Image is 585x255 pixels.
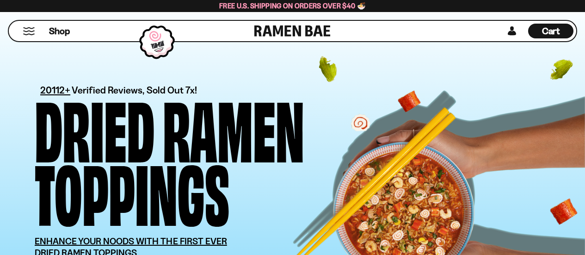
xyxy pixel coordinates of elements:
div: Ramen [163,95,304,158]
div: Dried [35,95,154,158]
span: Free U.S. Shipping on Orders over $40 🍜 [219,1,366,10]
a: Shop [49,24,70,38]
a: Cart [528,21,573,41]
span: Cart [542,25,560,37]
span: Shop [49,25,70,37]
div: Toppings [35,158,229,222]
button: Mobile Menu Trigger [23,27,35,35]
